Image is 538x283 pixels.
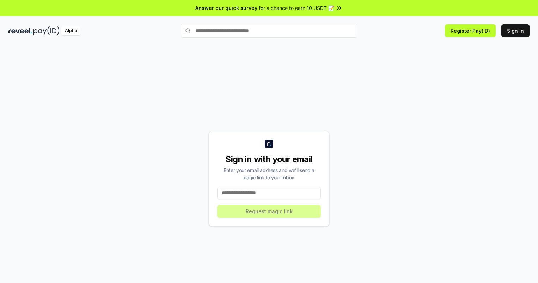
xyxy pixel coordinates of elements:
button: Register Pay(ID) [445,24,496,37]
img: logo_small [265,140,273,148]
img: pay_id [33,26,60,35]
span: for a chance to earn 10 USDT 📝 [259,4,334,12]
div: Alpha [61,26,81,35]
div: Sign in with your email [217,154,321,165]
span: Answer our quick survey [195,4,257,12]
img: reveel_dark [8,26,32,35]
div: Enter your email address and we’ll send a magic link to your inbox. [217,166,321,181]
button: Sign In [501,24,530,37]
